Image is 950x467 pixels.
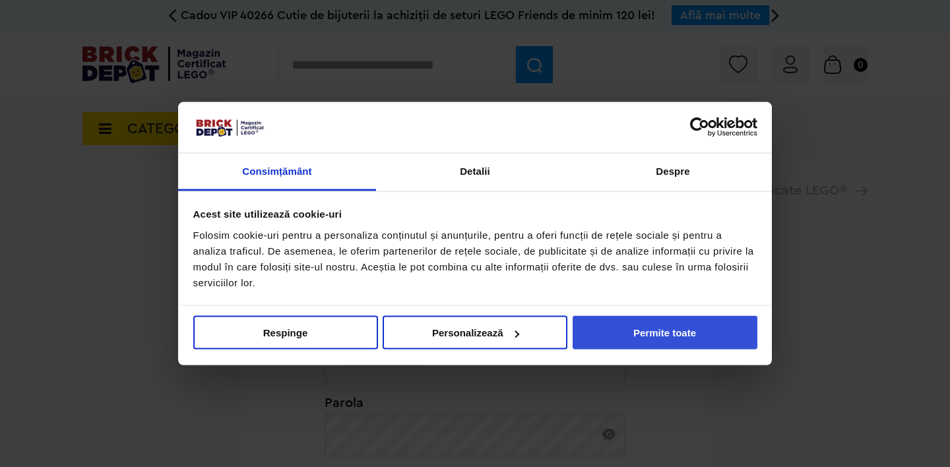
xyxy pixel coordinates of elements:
a: Usercentrics Cookiebot - opens in a new window [642,117,757,137]
button: Personalizează [383,316,567,350]
a: Detalii [376,153,574,191]
button: Respinge [193,316,378,350]
img: siglă [193,117,266,138]
div: Acest site utilizează cookie-uri [193,206,757,222]
a: Despre [574,153,772,191]
a: Consimțământ [178,153,376,191]
div: Folosim cookie-uri pentru a personaliza conținutul și anunțurile, pentru a oferi funcții de rețel... [193,227,757,290]
button: Permite toate [573,316,757,350]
